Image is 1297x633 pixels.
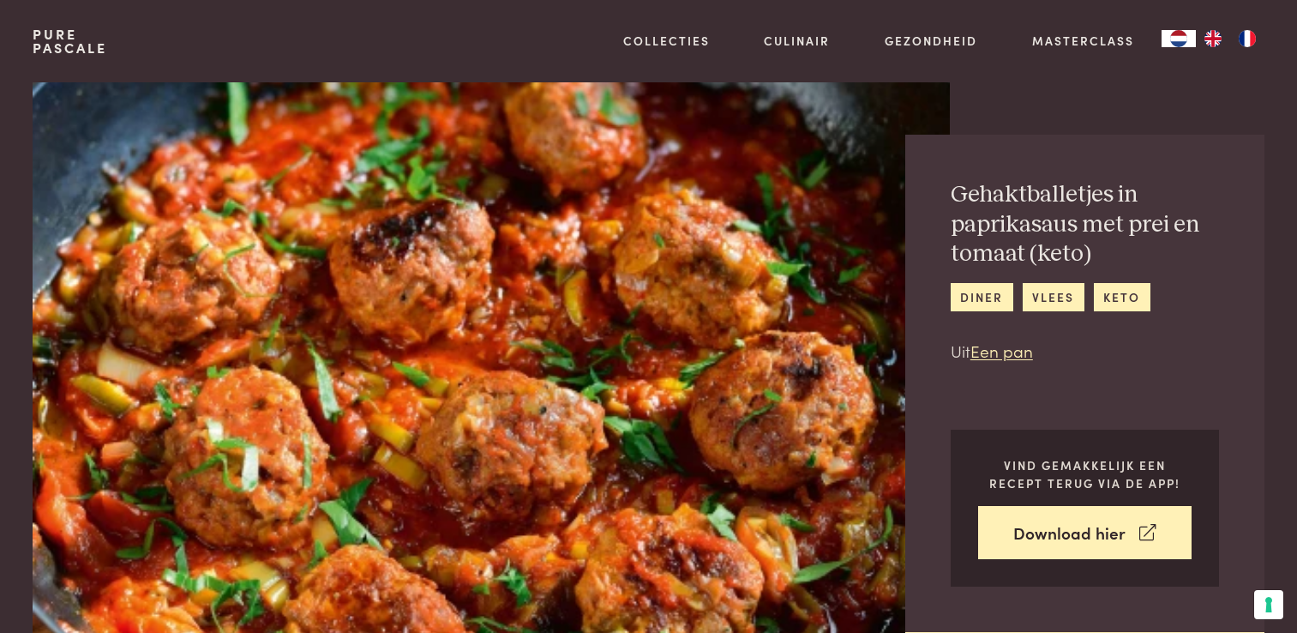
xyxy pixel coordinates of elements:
h2: Gehaktballetjes in paprikasaus met prei en tomaat (keto) [951,180,1219,269]
button: Uw voorkeuren voor toestemming voor trackingtechnologieën [1254,590,1283,619]
a: NL [1162,30,1196,47]
ul: Language list [1196,30,1264,47]
a: FR [1230,30,1264,47]
p: Uit [951,339,1219,364]
a: Collecties [623,32,710,50]
a: Een pan [970,339,1033,362]
a: EN [1196,30,1230,47]
aside: Language selected: Nederlands [1162,30,1264,47]
a: Gezondheid [885,32,977,50]
p: Vind gemakkelijk een recept terug via de app! [978,456,1192,491]
a: Masterclass [1032,32,1134,50]
a: Culinair [764,32,830,50]
a: PurePascale [33,27,107,55]
a: diner [951,283,1013,311]
a: Download hier [978,506,1192,560]
a: keto [1094,283,1150,311]
a: vlees [1023,283,1084,311]
img: Gehaktballetjes in paprikasaus met prei en tomaat (keto) [33,82,949,633]
div: Language [1162,30,1196,47]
